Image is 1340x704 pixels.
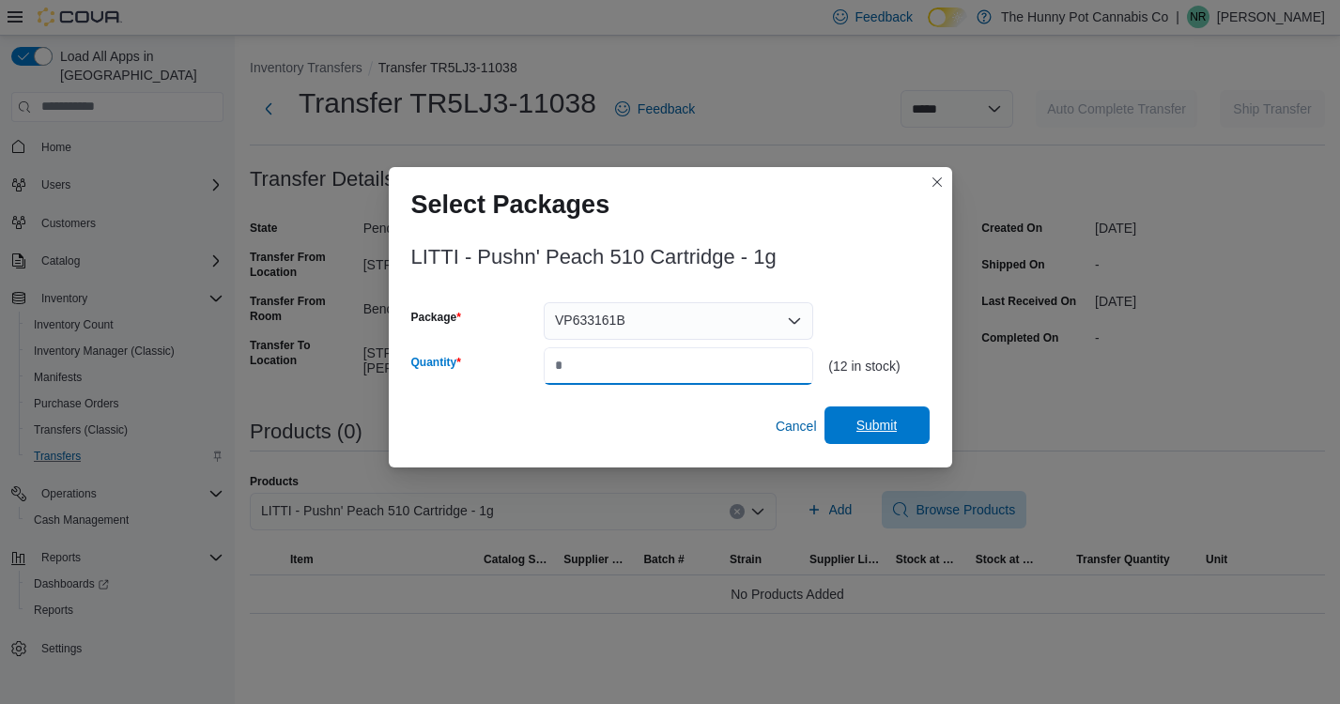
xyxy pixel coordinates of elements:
[768,407,824,445] button: Cancel
[411,310,461,325] label: Package
[856,416,898,435] span: Submit
[776,417,817,436] span: Cancel
[926,171,948,193] button: Closes this modal window
[555,309,625,331] span: VP633161B
[411,355,461,370] label: Quantity
[824,406,930,444] button: Submit
[828,359,929,374] div: (12 in stock)
[411,190,610,220] h1: Select Packages
[787,314,802,329] button: Open list of options
[411,246,777,268] h3: LITTI - Pushn' Peach 510 Cartridge - 1g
